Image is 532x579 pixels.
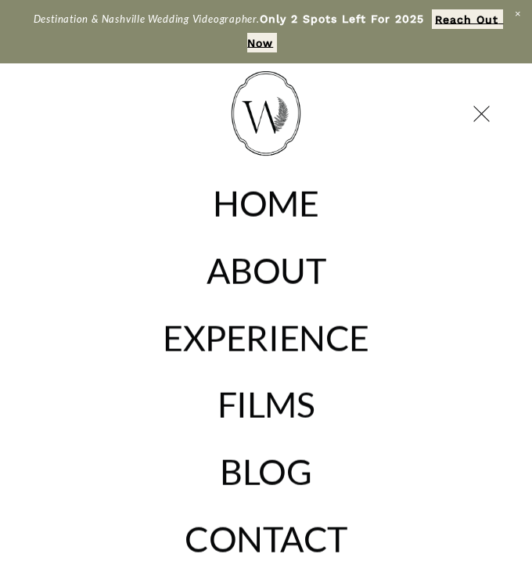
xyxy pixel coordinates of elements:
a: Blog [220,455,311,490]
a: FILMS [217,388,315,423]
img: Wild Fern Weddings [232,71,301,156]
a: EXPERIENCE [163,321,369,356]
a: ABOUT [207,254,326,289]
a: CONTACT [185,522,347,557]
a: HOME [213,187,318,222]
a: Reach Out Now [247,9,503,52]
